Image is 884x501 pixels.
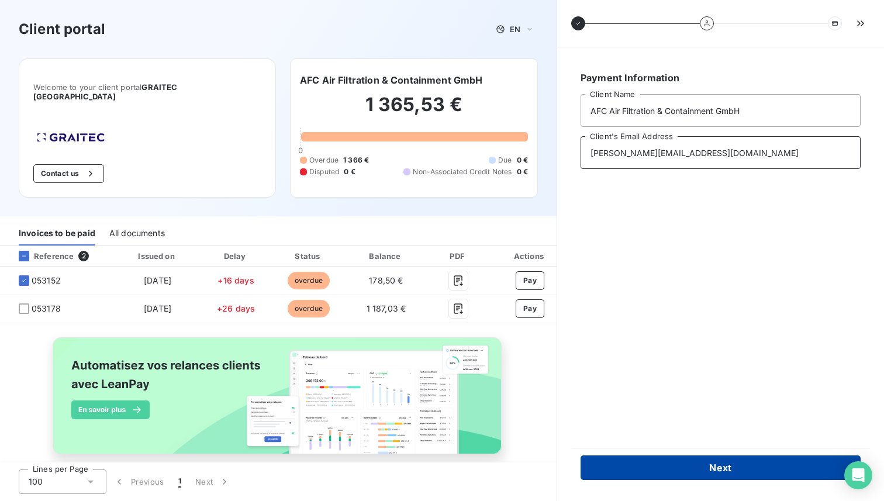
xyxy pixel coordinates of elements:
span: Welcome to your client portal [33,82,261,101]
span: EN [510,25,520,34]
span: 0 € [517,167,528,177]
button: Pay [516,299,544,318]
div: Reference [9,251,74,261]
span: 100 [29,476,43,488]
span: 1 [178,476,181,488]
div: Issued on [117,250,198,262]
div: Status [274,250,343,262]
span: Overdue [309,155,339,165]
div: Balance [348,250,424,262]
span: overdue [288,272,330,289]
span: [DATE] [144,275,171,285]
input: placeholder [581,136,861,169]
div: Actions [493,250,567,262]
div: PDF [429,250,488,262]
span: 1 187,03 € [367,303,406,313]
button: Next [581,455,861,480]
span: 0 € [517,155,528,165]
span: 178,50 € [369,275,403,285]
button: 1 [171,469,188,494]
h2: 1 365,53 € [300,93,528,128]
img: Company logo [33,129,108,146]
span: 1 366 € [343,155,369,165]
span: [DATE] [144,303,171,313]
span: 2 [78,251,89,261]
span: 053178 [32,303,61,315]
span: Due [498,155,512,165]
div: Invoices to be paid [19,221,95,246]
div: Open Intercom Messenger [844,461,872,489]
h3: Client portal [19,19,105,40]
h6: AFC Air Filtration & Containment GmbH [300,73,483,87]
h6: Payment Information [581,71,861,85]
button: Next [188,469,237,494]
span: 0 [298,146,303,155]
span: Non-Associated Credit Notes [413,167,512,177]
span: 0 € [344,167,355,177]
span: +26 days [217,303,255,313]
span: overdue [288,300,330,317]
div: Delay [203,250,270,262]
span: Disputed [309,167,339,177]
img: banner [42,330,514,474]
input: placeholder [581,94,861,127]
div: All documents [109,221,165,246]
span: GRAITEC [GEOGRAPHIC_DATA] [33,82,177,101]
button: Previous [106,469,171,494]
button: Contact us [33,164,104,183]
button: Pay [516,271,544,290]
span: +16 days [217,275,254,285]
span: 053152 [32,275,61,286]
